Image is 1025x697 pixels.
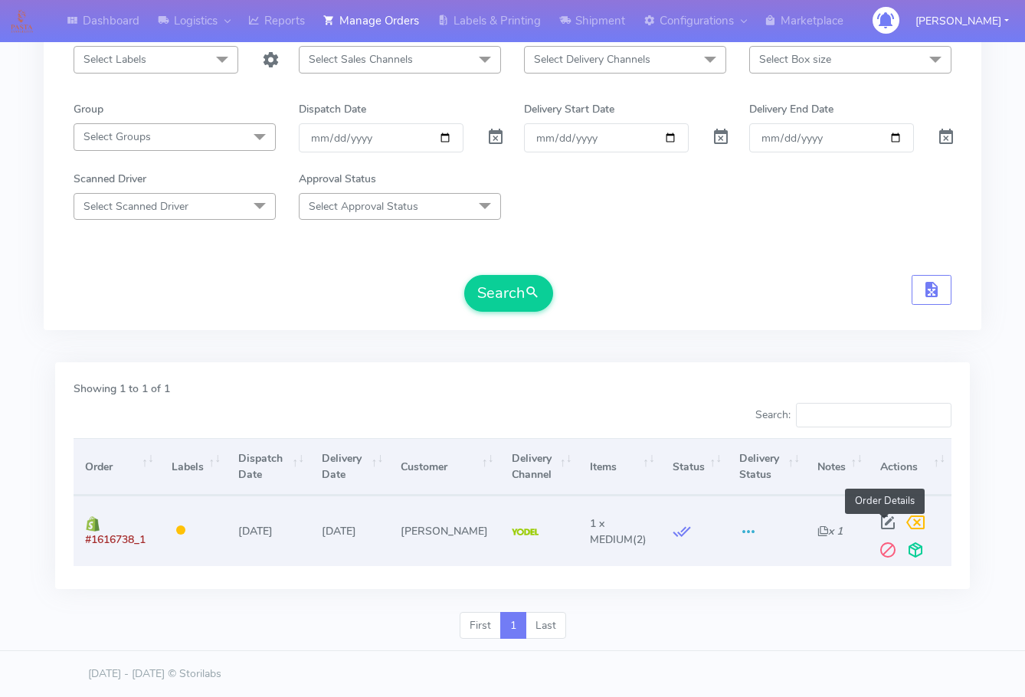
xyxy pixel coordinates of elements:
[796,403,951,427] input: Search:
[524,101,614,117] label: Delivery Start Date
[299,101,366,117] label: Dispatch Date
[755,403,951,427] label: Search:
[590,516,647,547] span: (2)
[500,612,526,640] a: 1
[904,5,1020,37] button: [PERSON_NAME]
[749,101,833,117] label: Delivery End Date
[464,275,553,312] button: Search
[299,171,376,187] label: Approval Status
[869,438,951,496] th: Actions: activate to sort column ascending
[389,496,499,565] td: [PERSON_NAME]
[759,52,831,67] span: Select Box size
[84,199,188,214] span: Select Scanned Driver
[74,438,160,496] th: Order: activate to sort column ascending
[227,438,310,496] th: Dispatch Date: activate to sort column ascending
[74,101,103,117] label: Group
[578,438,661,496] th: Items: activate to sort column ascending
[85,532,146,547] span: #1616738_1
[806,438,869,496] th: Notes: activate to sort column ascending
[817,524,843,538] i: x 1
[160,438,227,496] th: Labels: activate to sort column ascending
[590,516,633,547] span: 1 x MEDIUM
[74,381,170,397] label: Showing 1 to 1 of 1
[309,52,413,67] span: Select Sales Channels
[74,171,146,187] label: Scanned Driver
[661,438,728,496] th: Status: activate to sort column ascending
[310,496,389,565] td: [DATE]
[84,52,146,67] span: Select Labels
[728,438,806,496] th: Delivery Status: activate to sort column ascending
[85,516,100,532] img: shopify.png
[389,438,499,496] th: Customer: activate to sort column ascending
[534,52,650,67] span: Select Delivery Channels
[512,528,539,536] img: Yodel
[84,129,151,144] span: Select Groups
[310,438,389,496] th: Delivery Date: activate to sort column ascending
[227,496,310,565] td: [DATE]
[500,438,578,496] th: Delivery Channel: activate to sort column ascending
[309,199,418,214] span: Select Approval Status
